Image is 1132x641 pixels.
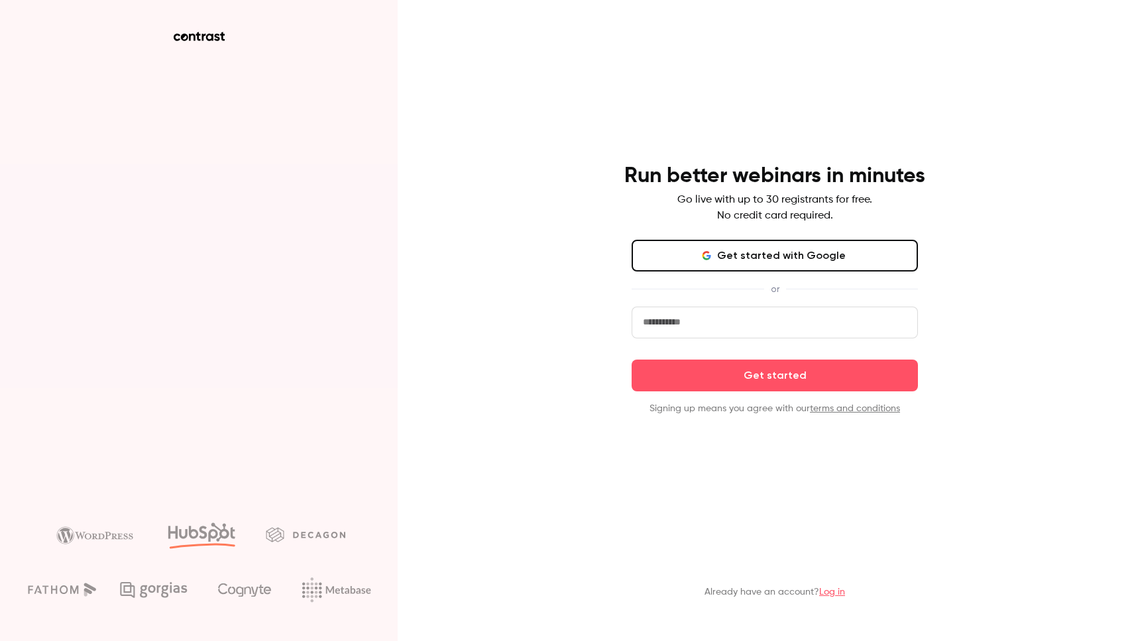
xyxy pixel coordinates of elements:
[624,163,925,189] h4: Run better webinars in minutes
[705,585,845,599] p: Already have an account?
[266,527,345,542] img: decagon
[632,360,918,391] button: Get started
[632,240,918,271] button: Get started with Google
[677,192,872,224] p: Go live with up to 30 registrants for free. No credit card required.
[819,587,845,597] a: Log in
[810,404,900,413] a: terms and conditions
[632,402,918,415] p: Signing up means you agree with our
[764,282,786,296] span: or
